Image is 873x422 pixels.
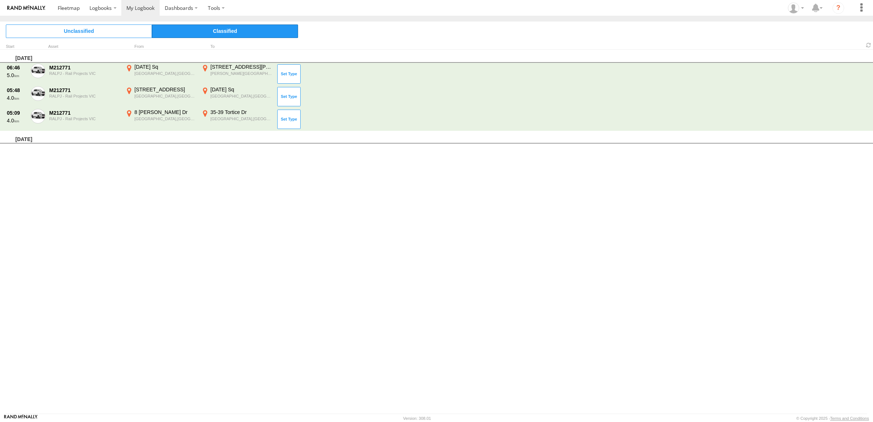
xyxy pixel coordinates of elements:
[200,45,273,49] div: To
[124,45,197,49] div: From
[49,94,120,98] div: RALPJ - Rail Projects VIC
[210,86,272,93] div: [DATE] Sq
[200,64,273,85] label: Click to View Event Location
[124,109,197,130] label: Click to View Event Location
[403,416,431,421] div: Version: 308.01
[7,72,27,79] div: 5.0
[134,116,196,121] div: [GEOGRAPHIC_DATA],[GEOGRAPHIC_DATA]
[864,42,873,49] span: Refresh
[210,109,272,115] div: 35-39 Tortice Dr
[134,86,196,93] div: [STREET_ADDRESS]
[832,2,844,14] i: ?
[277,110,301,129] button: Click to Set
[152,24,298,38] span: Click to view Classified Trips
[134,64,196,70] div: [DATE] Sq
[210,116,272,121] div: [GEOGRAPHIC_DATA],[GEOGRAPHIC_DATA]
[7,95,27,101] div: 4.0
[49,110,120,116] div: M212771
[134,109,196,115] div: 8 [PERSON_NAME] Dr
[210,64,272,70] div: [STREET_ADDRESS][PERSON_NAME]
[210,94,272,99] div: [GEOGRAPHIC_DATA],[GEOGRAPHIC_DATA]
[7,64,27,71] div: 06:46
[277,64,301,83] button: Click to Set
[7,87,27,94] div: 05:48
[785,3,807,14] div: Andrew Stead
[200,86,273,107] label: Click to View Event Location
[200,109,273,130] label: Click to View Event Location
[124,86,197,107] label: Click to View Event Location
[49,117,120,121] div: RALPJ - Rail Projects VIC
[48,45,121,49] div: Asset
[7,5,45,11] img: rand-logo.svg
[134,71,196,76] div: [GEOGRAPHIC_DATA],[GEOGRAPHIC_DATA]
[7,110,27,116] div: 05:09
[4,415,38,422] a: Visit our Website
[277,87,301,106] button: Click to Set
[49,87,120,94] div: M212771
[49,71,120,76] div: RALPJ - Rail Projects VIC
[7,117,27,124] div: 4.0
[6,24,152,38] span: Click to view Unclassified Trips
[830,416,869,421] a: Terms and Conditions
[49,64,120,71] div: M212771
[210,71,272,76] div: [PERSON_NAME][GEOGRAPHIC_DATA]
[134,94,196,99] div: [GEOGRAPHIC_DATA],[GEOGRAPHIC_DATA]
[796,416,869,421] div: © Copyright 2025 -
[124,64,197,85] label: Click to View Event Location
[6,45,28,49] div: Click to Sort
